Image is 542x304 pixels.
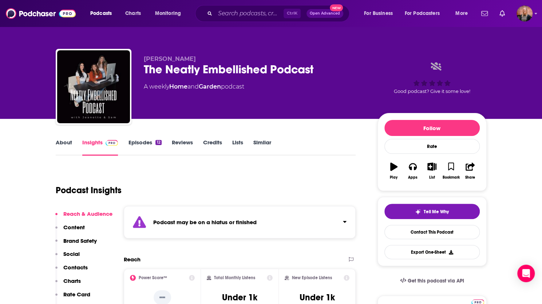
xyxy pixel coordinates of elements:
button: Share [460,158,479,184]
span: For Podcasters [405,8,440,19]
p: Rate Card [63,291,90,298]
a: InsightsPodchaser Pro [82,139,118,156]
span: New [330,4,343,11]
button: Show profile menu [517,5,533,22]
span: For Business [364,8,393,19]
a: Contact This Podcast [384,225,480,239]
button: open menu [400,8,450,19]
a: Reviews [172,139,193,156]
div: Share [465,175,475,180]
div: Bookmark [442,175,459,180]
h1: Podcast Insights [56,185,122,196]
div: 12 [155,140,161,145]
button: Charts [55,277,81,291]
button: Social [55,250,80,264]
div: A weekly podcast [144,82,244,91]
button: tell me why sparkleTell Me Why [384,204,480,219]
img: Podchaser Pro [106,140,118,146]
button: open menu [359,8,402,19]
span: Get this podcast via API [407,278,464,284]
button: List [422,158,441,184]
div: Search podcasts, credits, & more... [202,5,356,22]
h2: Reach [124,256,141,263]
button: Contacts [55,264,88,277]
div: Rate [384,139,480,154]
input: Search podcasts, credits, & more... [215,8,284,19]
div: Open Intercom Messenger [517,265,535,282]
button: Bookmark [442,158,460,184]
button: Apps [403,158,422,184]
img: tell me why sparkle [415,209,421,215]
img: User Profile [517,5,533,22]
div: Play [390,175,397,180]
a: Similar [253,139,271,156]
h3: Under 1k [222,292,257,303]
a: About [56,139,72,156]
p: Social [63,250,80,257]
a: Show notifications dropdown [496,7,508,20]
section: Click to expand status details [124,206,356,238]
img: The Neatly Embellished Podcast [57,50,130,123]
span: Tell Me Why [424,209,449,215]
button: open menu [150,8,190,19]
span: Podcasts [90,8,112,19]
span: and [187,83,199,90]
button: open menu [85,8,121,19]
img: Podchaser - Follow, Share and Rate Podcasts [6,7,76,20]
a: Episodes12 [128,139,161,156]
span: Ctrl K [284,9,301,18]
h2: New Episode Listens [292,275,332,280]
h2: Power Score™ [139,275,167,280]
a: Lists [232,139,243,156]
div: List [429,175,435,180]
span: More [455,8,468,19]
a: Garden [199,83,221,90]
button: Content [55,224,85,237]
h2: Total Monthly Listens [214,275,255,280]
button: Follow [384,120,480,136]
button: open menu [450,8,477,19]
a: Home [169,83,187,90]
div: Apps [408,175,418,180]
a: Credits [203,139,222,156]
strong: Podcast may be on a hiatus or finished [153,219,257,226]
button: Play [384,158,403,184]
span: Charts [125,8,141,19]
button: Brand Safety [55,237,97,251]
span: Monitoring [155,8,181,19]
div: Good podcast? Give it some love! [377,55,487,101]
span: [PERSON_NAME] [144,55,196,62]
a: Charts [120,8,145,19]
button: Reach & Audience [55,210,112,224]
a: Show notifications dropdown [478,7,491,20]
button: Open AdvancedNew [306,9,343,18]
span: Open Advanced [310,12,340,15]
p: Reach & Audience [63,210,112,217]
p: Content [63,224,85,231]
h3: Under 1k [300,292,335,303]
span: Logged in as kara_new [517,5,533,22]
p: Brand Safety [63,237,97,244]
a: Get this podcast via API [394,272,470,290]
button: Export One-Sheet [384,245,480,259]
span: Good podcast? Give it some love! [394,89,470,94]
p: Contacts [63,264,88,271]
p: Charts [63,277,81,284]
